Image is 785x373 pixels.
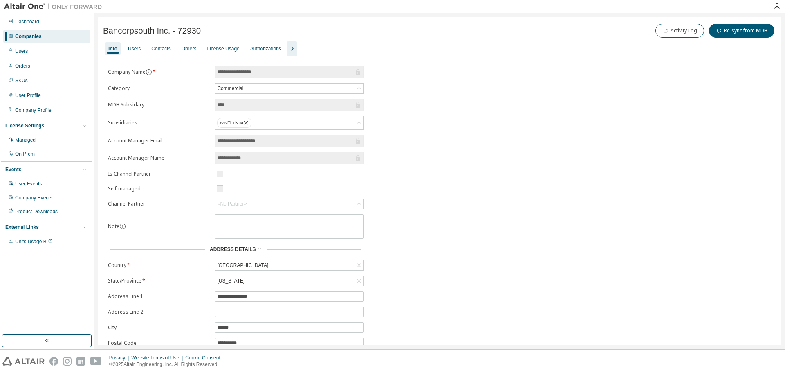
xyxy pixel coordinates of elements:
[709,24,774,38] button: Re-sync from MDH
[5,166,21,173] div: Events
[15,194,52,201] div: Company Events
[250,45,281,52] div: Authorizations
[15,77,28,84] div: SKUs
[15,151,35,157] div: On Prem
[90,357,102,366] img: youtube.svg
[108,138,210,144] label: Account Manager Email
[146,69,152,75] button: information
[15,181,42,187] div: User Events
[108,262,210,269] label: Country
[15,208,58,215] div: Product Downloads
[207,45,239,52] div: License Usage
[655,24,704,38] button: Activity Log
[216,261,269,270] div: [GEOGRAPHIC_DATA]
[119,223,126,230] button: information
[15,18,39,25] div: Dashboard
[108,324,210,331] label: City
[15,137,36,143] div: Managed
[15,33,42,40] div: Companies
[216,276,246,285] div: [US_STATE]
[76,357,85,366] img: linkedin.svg
[109,355,131,361] div: Privacy
[108,278,210,284] label: State/Province
[217,201,247,207] div: <No Partner>
[108,69,210,75] label: Company Name
[215,199,363,209] div: <No Partner>
[108,171,210,177] label: Is Channel Partner
[15,48,28,54] div: Users
[215,116,363,129] div: solidThinking
[108,293,210,300] label: Address Line 1
[108,120,210,126] label: Subsidiaries
[108,340,210,346] label: Postal Code
[185,355,225,361] div: Cookie Consent
[4,2,106,11] img: Altair One
[109,361,225,368] p: © 2025 Altair Engineering, Inc. All Rights Reserved.
[108,185,210,192] label: Self-managed
[15,107,52,113] div: Company Profile
[131,355,185,361] div: Website Terms of Use
[2,357,45,366] img: altair_logo.svg
[108,309,210,315] label: Address Line 2
[215,84,363,93] div: Commercial
[217,118,251,128] div: solidThinking
[108,102,210,108] label: MDH Subsidary
[15,239,53,244] span: Units Usage BI
[216,84,244,93] div: Commercial
[15,92,41,99] div: User Profile
[108,223,119,230] label: Note
[5,224,39,231] div: External Links
[108,201,210,207] label: Channel Partner
[215,276,363,286] div: [US_STATE]
[49,357,58,366] img: facebook.svg
[108,85,210,92] label: Category
[103,26,201,36] span: Bancorpsouth Inc. - 72930
[108,45,117,52] div: Info
[182,45,197,52] div: Orders
[15,63,30,69] div: Orders
[63,357,72,366] img: instagram.svg
[108,155,210,161] label: Account Manager Name
[151,45,170,52] div: Contacts
[215,260,363,270] div: [GEOGRAPHIC_DATA]
[5,122,44,129] div: License Settings
[128,45,141,52] div: Users
[210,246,256,252] span: Address Details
